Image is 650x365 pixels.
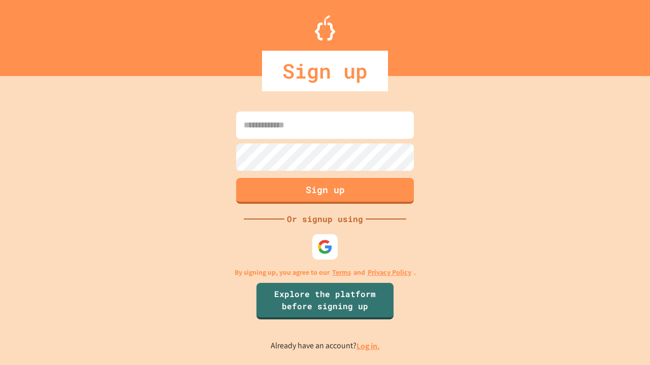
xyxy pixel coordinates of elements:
[607,324,640,355] iframe: chat widget
[235,267,416,278] p: By signing up, you agree to our and .
[566,280,640,323] iframe: chat widget
[262,51,388,91] div: Sign up
[368,267,411,278] a: Privacy Policy
[256,283,394,319] a: Explore the platform before signing up
[271,340,380,352] p: Already have an account?
[236,178,414,204] button: Sign up
[332,267,351,278] a: Terms
[284,213,366,225] div: Or signup using
[315,15,335,41] img: Logo.svg
[317,239,333,254] img: google-icon.svg
[356,341,380,351] a: Log in.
